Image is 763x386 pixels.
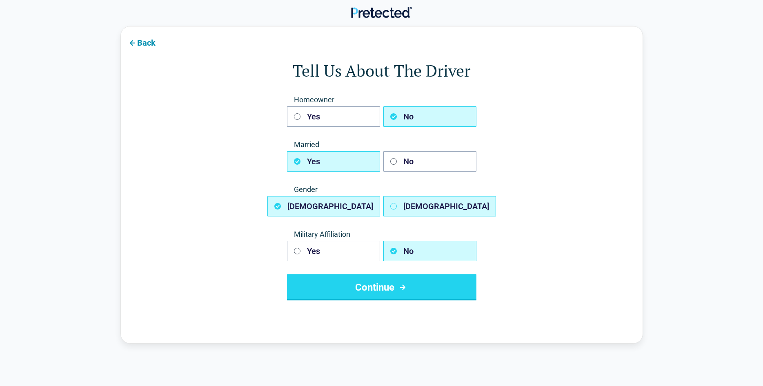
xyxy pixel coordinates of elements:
span: Gender [287,185,476,194]
span: Military Affiliation [287,229,476,239]
span: Married [287,140,476,150]
button: [DEMOGRAPHIC_DATA] [383,196,496,216]
button: Continue [287,274,476,300]
h1: Tell Us About The Driver [153,59,610,82]
button: No [383,106,476,127]
button: [DEMOGRAPHIC_DATA] [267,196,380,216]
button: Yes [287,151,380,172]
button: Yes [287,241,380,261]
button: Back [121,33,162,51]
span: Homeowner [287,95,476,105]
button: Yes [287,106,380,127]
button: No [383,241,476,261]
button: No [383,151,476,172]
